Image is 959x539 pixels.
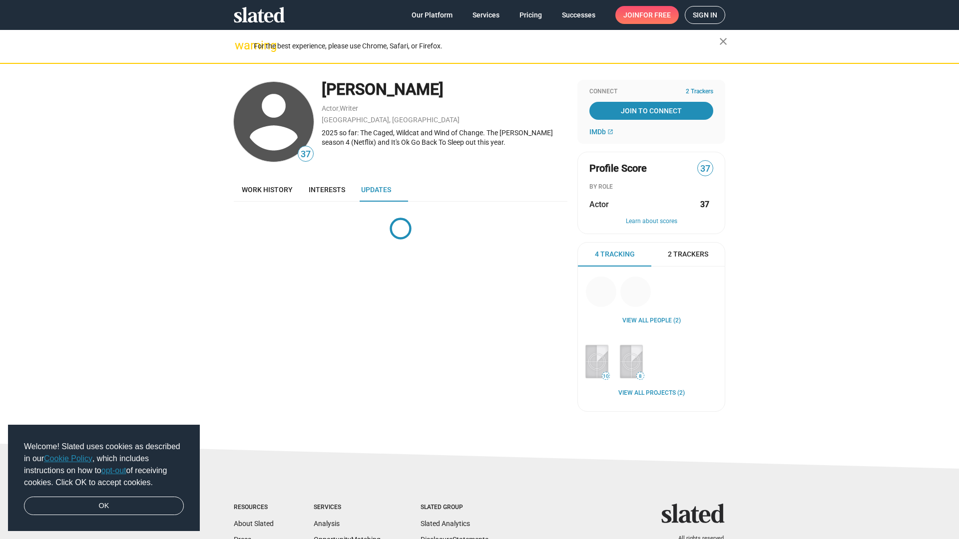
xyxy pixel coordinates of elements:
span: Pricing [519,6,542,24]
span: Our Platform [412,6,453,24]
span: 2 Trackers [668,250,708,259]
a: Writer [340,104,358,112]
strong: 37 [700,199,709,210]
span: 8 [637,373,644,379]
a: Sign in [685,6,725,24]
a: dismiss cookie message [24,497,184,516]
span: Services [473,6,499,24]
a: Slated Analytics [421,520,470,528]
mat-icon: open_in_new [607,129,613,135]
a: Our Platform [404,6,461,24]
div: 2025 so far: The Caged, Wildcat and Wind of Change. The [PERSON_NAME] season 4 (Netflix) and It's... [322,128,567,147]
span: , [339,106,340,112]
div: For the best experience, please use Chrome, Safari, or Firefox. [254,39,719,53]
a: Actor [322,104,339,112]
div: BY ROLE [589,183,713,191]
span: 37 [698,162,713,176]
div: Resources [234,504,274,512]
a: Analysis [314,520,340,528]
span: Updates [361,186,391,194]
a: Services [465,6,507,24]
div: [PERSON_NAME] [322,79,567,100]
span: Join [623,6,671,24]
span: Welcome! Slated uses cookies as described in our , which includes instructions on how to of recei... [24,441,184,489]
a: Joinfor free [615,6,679,24]
a: Join To Connect [589,102,713,120]
span: 37 [298,148,313,161]
a: Interests [301,178,353,202]
span: 4 Tracking [595,250,635,259]
a: Cookie Policy [44,454,92,463]
span: IMDb [589,128,606,136]
a: Pricing [511,6,550,24]
a: [GEOGRAPHIC_DATA], [GEOGRAPHIC_DATA] [322,116,460,124]
div: Connect [589,88,713,96]
span: 10 [602,373,609,379]
a: Updates [353,178,399,202]
mat-icon: warning [235,39,247,51]
span: Join To Connect [591,102,711,120]
span: Work history [242,186,293,194]
div: Services [314,504,381,512]
div: cookieconsent [8,425,200,532]
a: Successes [554,6,603,24]
div: Slated Group [421,504,488,512]
span: Successes [562,6,595,24]
span: for free [639,6,671,24]
a: IMDb [589,128,613,136]
span: Actor [589,199,609,210]
span: Profile Score [589,162,647,175]
span: 2 Trackers [686,88,713,96]
mat-icon: close [717,35,729,47]
button: Learn about scores [589,218,713,226]
a: opt-out [101,466,126,475]
span: Interests [309,186,345,194]
span: Sign in [693,6,717,23]
a: Work history [234,178,301,202]
a: View all People (2) [622,317,681,325]
a: About Slated [234,520,274,528]
a: View all Projects (2) [618,389,685,397]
